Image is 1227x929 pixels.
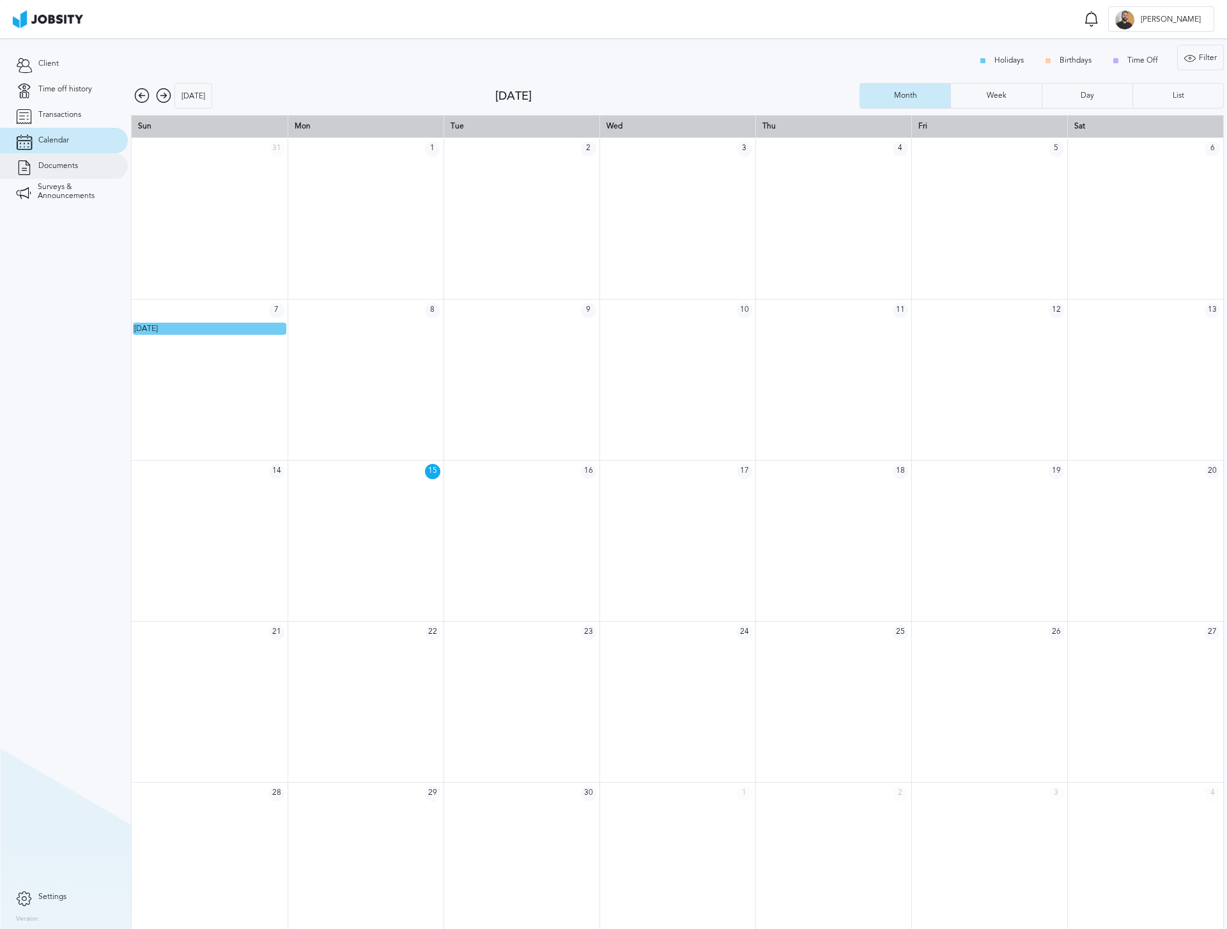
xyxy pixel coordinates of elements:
[1134,15,1207,24] span: [PERSON_NAME]
[425,625,440,640] span: 22
[1166,91,1191,100] div: List
[1049,625,1064,640] span: 26
[1177,45,1224,70] button: Filter
[737,303,752,318] span: 10
[762,121,776,130] span: Thu
[1074,91,1100,100] div: Day
[1205,786,1220,801] span: 4
[495,89,860,103] div: [DATE]
[451,121,464,130] span: Tue
[581,141,596,157] span: 2
[269,786,284,801] span: 28
[893,141,908,157] span: 4
[16,916,40,923] label: Version:
[1205,303,1220,318] span: 13
[737,464,752,479] span: 17
[1074,121,1085,130] span: Sat
[269,464,284,479] span: 14
[737,786,752,801] span: 1
[1205,141,1220,157] span: 6
[1178,45,1223,71] div: Filter
[174,83,212,109] button: [DATE]
[269,303,284,318] span: 7
[737,625,752,640] span: 24
[737,141,752,157] span: 3
[425,464,440,479] span: 15
[138,121,151,130] span: Sun
[893,625,908,640] span: 25
[295,121,311,130] span: Mon
[606,121,622,130] span: Wed
[175,84,212,109] div: [DATE]
[980,91,1013,100] div: Week
[893,464,908,479] span: 18
[1205,625,1220,640] span: 27
[1205,464,1220,479] span: 20
[1049,141,1064,157] span: 5
[269,141,284,157] span: 31
[860,83,950,109] button: Month
[888,91,923,100] div: Month
[1049,786,1064,801] span: 3
[425,786,440,801] span: 29
[893,303,908,318] span: 11
[38,85,92,94] span: Time off history
[38,111,81,119] span: Transactions
[893,786,908,801] span: 2
[38,162,78,171] span: Documents
[1049,303,1064,318] span: 12
[1108,6,1214,32] button: J[PERSON_NAME]
[1049,464,1064,479] span: 19
[581,303,596,318] span: 9
[581,786,596,801] span: 30
[425,303,440,318] span: 8
[38,893,66,902] span: Settings
[13,10,83,28] img: ab4bad089aa723f57921c736e9817d99.png
[950,83,1041,109] button: Week
[918,121,927,130] span: Fri
[269,625,284,640] span: 21
[1115,10,1134,29] div: J
[581,625,596,640] span: 23
[581,464,596,479] span: 16
[38,136,69,145] span: Calendar
[1042,83,1132,109] button: Day
[38,183,112,201] span: Surveys & Announcements
[38,59,59,68] span: Client
[134,324,158,333] span: [DATE]
[1132,83,1224,109] button: List
[425,141,440,157] span: 1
